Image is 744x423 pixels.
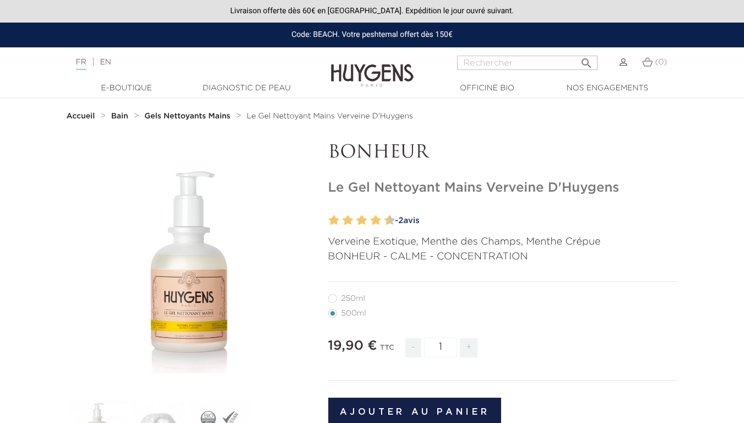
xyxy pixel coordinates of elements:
i:  [580,53,593,67]
a: -2avis [392,213,678,229]
label: 10 [387,213,395,229]
h1: Le Gel Nettoyant Mains Verveine D'Huygens [328,180,678,196]
label: 500ml [328,309,379,318]
img: Huygens [331,46,414,89]
a: EN [100,58,111,66]
span: + [460,338,477,357]
span: - [405,338,421,357]
strong: Bain [111,112,128,120]
label: 7 [368,213,372,229]
strong: Accueil [67,112,95,120]
a: Nos engagements [552,83,662,94]
label: 8 [373,213,381,229]
a: Accueil [67,112,97,121]
a: E-Boutique [72,83,182,94]
p: BONHEUR [328,143,678,164]
input: Quantité [424,338,457,357]
a: Diagnostic de peau [192,83,302,94]
label: 3 [340,213,344,229]
label: 250ml [328,294,378,303]
strong: Gels Nettoyants Mains [144,112,230,120]
a: Officine Bio [432,83,542,94]
a: Gels Nettoyants Mains [144,112,233,121]
label: 6 [359,213,367,229]
div: TTC [380,336,394,366]
a: Bain [111,112,131,121]
label: 1 [327,213,330,229]
span: (0) [655,58,667,66]
a: FR [76,58,86,70]
div: | [70,56,302,69]
p: BONHEUR - CALME - CONCENTRATION [328,250,678,264]
span: 2 [398,216,403,225]
label: 9 [382,213,386,229]
label: 4 [345,213,353,229]
label: 5 [354,213,358,229]
label: 2 [331,213,339,229]
button:  [577,52,596,67]
span: 19,90 € [328,339,377,352]
a: Le Gel Nettoyant Mains Verveine D'Huygens [247,112,413,121]
p: Verveine Exotique, Menthe des Champs, Menthe Crépue [328,235,678,250]
span: Le Gel Nettoyant Mains Verveine D'Huygens [247,112,413,120]
input: Rechercher [457,56,598,70]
